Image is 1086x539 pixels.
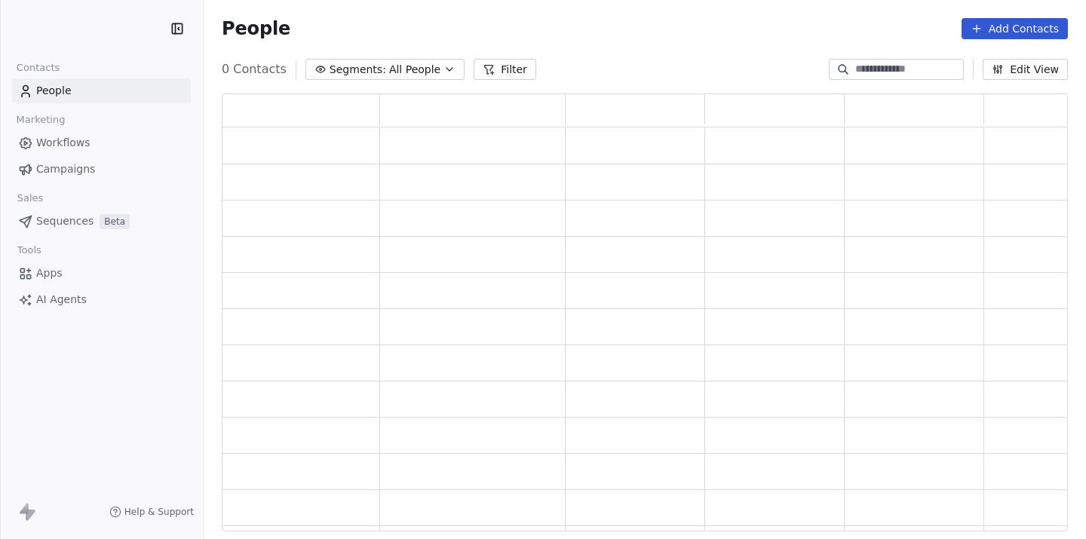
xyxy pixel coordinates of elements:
a: AI Agents [12,287,191,312]
a: Workflows [12,130,191,155]
a: Apps [12,261,191,286]
span: All People [389,62,440,78]
span: Contacts [10,57,66,79]
span: Sales [11,187,50,210]
a: SequencesBeta [12,209,191,234]
span: Help & Support [124,506,194,518]
span: Beta [100,214,130,229]
button: Filter [474,59,536,80]
span: AI Agents [36,292,87,308]
button: Add Contacts [962,18,1068,39]
a: People [12,78,191,103]
span: People [222,17,290,40]
span: Workflows [36,135,90,151]
a: Campaigns [12,157,191,182]
span: Sequences [36,213,94,229]
span: Segments: [330,62,386,78]
span: People [36,83,72,99]
span: Tools [11,239,48,262]
button: Edit View [983,59,1068,80]
span: Campaigns [36,161,95,177]
span: 0 Contacts [222,60,287,78]
span: Apps [36,265,63,281]
span: Marketing [10,109,72,131]
a: Help & Support [109,506,194,518]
